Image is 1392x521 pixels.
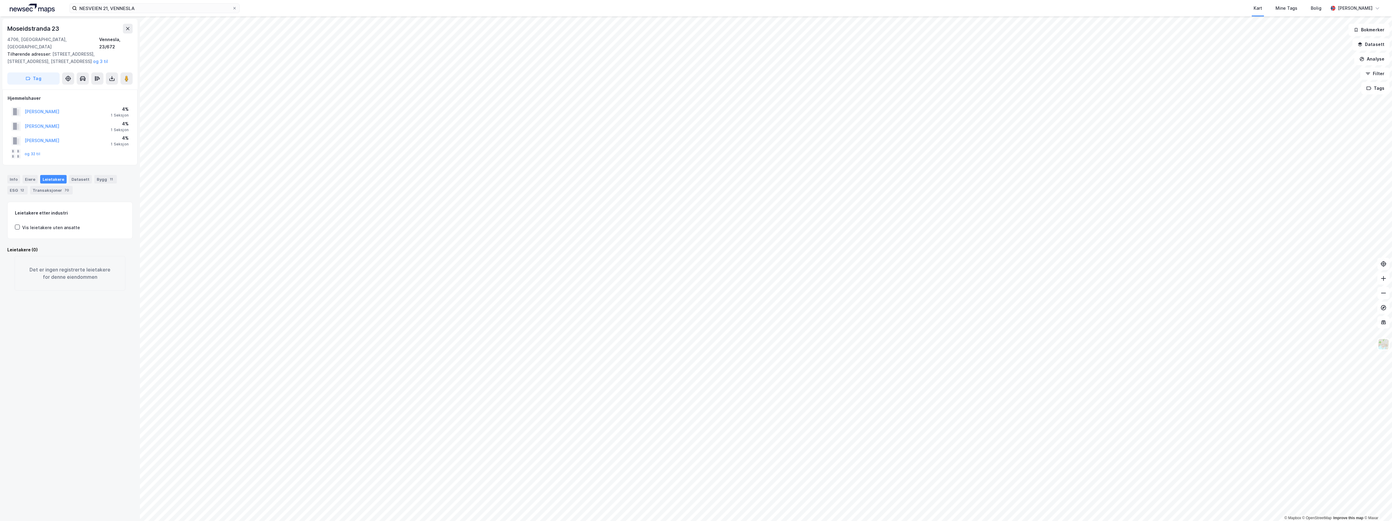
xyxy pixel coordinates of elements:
input: Søk på adresse, matrikkel, gårdeiere, leietakere eller personer [77,4,232,13]
div: 4% [111,135,129,142]
div: 1 Seksjon [111,113,129,118]
div: Vis leietakere uten ansatte [22,224,80,231]
img: logo.a4113a55bc3d86da70a041830d287a7e.svg [10,4,55,13]
div: Leietakere [40,175,67,184]
img: Z [1378,338,1389,350]
div: Kontrollprogram for chat [1362,492,1392,521]
div: Moseidstranda 23 [7,24,61,33]
div: Leietakere etter industri [15,209,125,217]
a: OpenStreetMap [1302,516,1332,520]
div: 1 Seksjon [111,142,129,147]
div: Bygg [94,175,117,184]
button: Filter [1360,68,1390,80]
div: 4706, [GEOGRAPHIC_DATA], [GEOGRAPHIC_DATA] [7,36,99,51]
div: 4% [111,106,129,113]
div: 70 [63,187,70,193]
div: Datasett [69,175,92,184]
a: Mapbox [1284,516,1301,520]
button: Bokmerker [1348,24,1390,36]
button: Analyse [1354,53,1390,65]
a: Improve this map [1333,516,1363,520]
div: Kart [1254,5,1262,12]
div: Info [7,175,20,184]
div: Leietakere (0) [7,246,133,254]
div: Transaksjoner [30,186,73,194]
div: Mine Tags [1275,5,1297,12]
div: 4% [111,120,129,128]
div: Eiere [23,175,38,184]
div: Det er ingen registrerte leietakere for denne eiendommen [15,256,125,291]
div: Vennesla, 23/672 [99,36,133,51]
div: 12 [19,187,25,193]
div: 11 [108,176,114,182]
iframe: Chat Widget [1362,492,1392,521]
span: Tilhørende adresser: [7,51,52,57]
button: Tag [7,72,60,85]
button: Tags [1361,82,1390,94]
div: Hjemmelshaver [8,95,132,102]
div: ESG [7,186,28,194]
div: 1 Seksjon [111,128,129,132]
div: [STREET_ADDRESS], [STREET_ADDRESS], [STREET_ADDRESS] [7,51,128,65]
button: Datasett [1352,38,1390,51]
div: [PERSON_NAME] [1338,5,1373,12]
div: Bolig [1311,5,1321,12]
